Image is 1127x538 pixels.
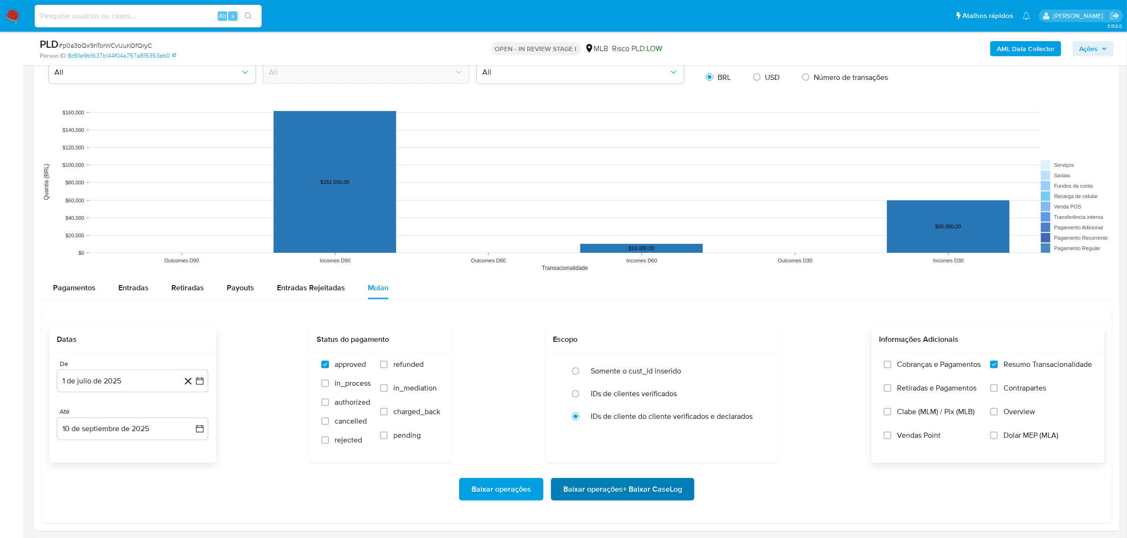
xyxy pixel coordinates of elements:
span: LOW [647,43,663,54]
b: AML Data Collector [997,41,1055,56]
b: PLD [40,36,59,52]
button: Ações [1073,41,1114,56]
span: s [231,11,234,20]
button: search-icon [239,9,258,23]
p: jhonata.costa@mercadolivre.com [1053,11,1107,20]
input: Pesquise usuários ou casos... [35,10,262,22]
a: Notificações [1022,12,1030,20]
span: Atalhos rápidos [962,11,1013,21]
span: Alt [219,11,226,20]
a: 8d91e9b1637b144f04a757a815353eb0 [68,52,176,60]
div: MLB [585,43,609,54]
span: Risco PLD: [612,43,663,54]
b: Person ID [40,52,66,60]
p: OPEN - IN REVIEW STAGE I [491,42,581,55]
button: AML Data Collector [990,41,1061,56]
span: # p0a3bQx9nTorWCvUuKOfQryC [59,41,152,50]
span: Ações [1079,41,1098,56]
span: 3.158.0 [1107,22,1122,30]
a: Sair [1110,11,1120,21]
